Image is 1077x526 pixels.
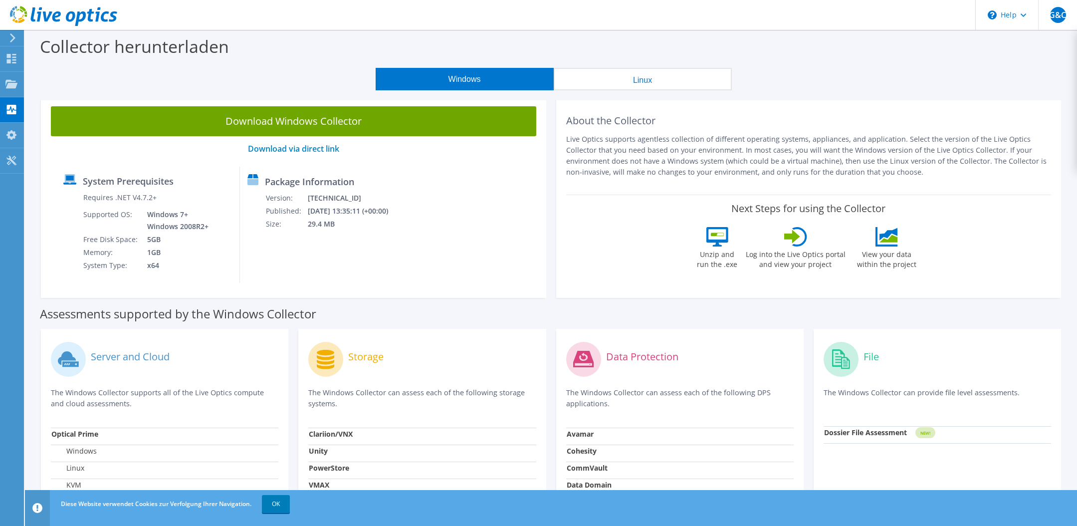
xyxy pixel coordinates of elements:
[731,203,885,215] label: Next Steps for using the Collector
[265,192,307,205] td: Version:
[566,387,794,409] p: The Windows Collector can assess each of the following DPS applications.
[51,106,536,136] a: Download Windows Collector
[51,387,278,409] p: The Windows Collector supports all of the Live Optics compute and cloud assessments.
[140,233,211,246] td: 5GB
[1050,7,1066,23] span: LG&CK
[265,218,307,231] td: Size:
[851,247,923,269] label: View your data within the project
[140,208,211,233] td: Windows 7+ Windows 2008R2+
[554,68,732,90] button: Linux
[307,192,401,205] td: [TECHNICAL_ID]
[348,352,384,362] label: Storage
[51,480,81,490] label: KVM
[83,246,140,259] td: Memory:
[824,428,907,437] strong: Dossier File Assessment
[309,480,329,490] strong: VMAX
[566,115,1052,127] h2: About the Collector
[51,446,97,456] label: Windows
[920,430,930,436] tspan: NEW!
[91,352,170,362] label: Server and Cloud
[824,387,1051,408] p: The Windows Collector can provide file level assessments.
[83,176,174,186] label: System Prerequisites
[83,193,157,203] label: Requires .NET V4.7.2+
[308,387,536,409] p: The Windows Collector can assess each of the following storage systems.
[309,446,328,456] strong: Unity
[83,259,140,272] td: System Type:
[40,35,229,58] label: Collector herunterladen
[988,10,997,19] svg: \n
[61,500,251,508] span: Diese Website verwendet Cookies zur Verfolgung Ihrer Navigation.
[248,143,339,154] a: Download via direct link
[40,309,316,319] label: Assessments supported by the Windows Collector
[307,205,401,218] td: [DATE] 13:35:11 (+00:00)
[567,429,594,439] strong: Avamar
[863,352,879,362] label: File
[567,480,612,490] strong: Data Domain
[83,233,140,246] td: Free Disk Space:
[51,463,84,473] label: Linux
[745,247,846,269] label: Log into the Live Optics portal and view your project
[140,246,211,259] td: 1GB
[262,495,290,513] a: OK
[265,177,354,187] label: Package Information
[309,429,353,439] strong: Clariion/VNX
[567,463,608,473] strong: CommVault
[309,463,349,473] strong: PowerStore
[566,134,1052,178] p: Live Optics supports agentless collection of different operating systems, appliances, and applica...
[606,352,678,362] label: Data Protection
[694,247,740,269] label: Unzip and run the .exe
[567,446,597,456] strong: Cohesity
[140,259,211,272] td: x64
[376,68,554,90] button: Windows
[83,208,140,233] td: Supported OS:
[51,429,98,439] strong: Optical Prime
[265,205,307,218] td: Published:
[307,218,401,231] td: 29.4 MB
